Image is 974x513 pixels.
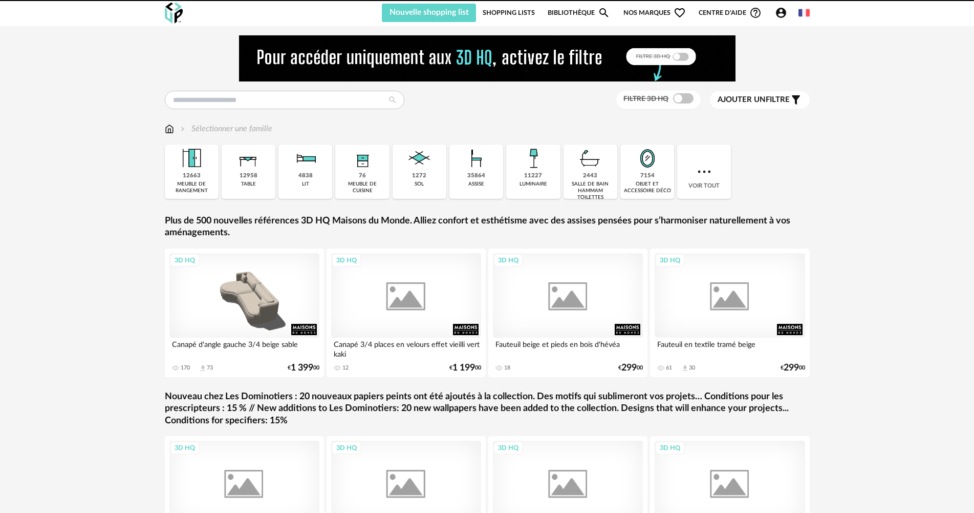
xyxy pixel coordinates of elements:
[790,94,802,106] span: Filter icon
[621,364,637,372] span: 299
[598,7,610,19] span: Magnify icon
[288,364,319,372] div: € 00
[168,181,215,194] div: meuble de rangement
[520,181,547,188] div: luminaire
[183,172,201,180] div: 12663
[302,181,309,188] div: lit
[165,123,174,135] img: svg+xml;base64,PHN2ZyB3aWR0aD0iMTYiIGhlaWdodD0iMTciIHZpZXdCb3g9IjAgMCAxNiAxNyIgZmlsbD0ibm9uZSIgeG...
[178,145,205,172] img: Meuble%20de%20rangement.png
[618,364,643,372] div: € 00
[170,441,200,455] div: 3D HQ
[342,364,349,372] div: 12
[798,7,810,18] img: fr
[170,254,200,267] div: 3D HQ
[488,249,648,377] a: 3D HQ Fauteuil beige et pieds en bois d'hévéa 18 €29900
[524,172,542,180] div: 11227
[520,145,547,172] img: Luminaire.png
[634,145,661,172] img: Miroir.png
[655,441,685,455] div: 3D HQ
[468,181,484,188] div: assise
[291,364,313,372] span: 1 399
[165,391,810,427] a: Nouveau chez Les Dominotiers : 20 nouveaux papiers peints ont été ajoutés à la collection. Des mo...
[640,172,655,180] div: 7154
[389,8,469,16] span: Nouvelle shopping list
[467,172,485,180] div: 35864
[650,249,810,377] a: 3D HQ Fauteuil en textile tramé beige 61 Download icon 30 €29900
[623,4,686,22] span: Nos marques
[165,249,324,377] a: 3D HQ Canapé d'angle gauche 3/4 beige sable 170 Download icon 73 €1 39900
[681,364,689,372] span: Download icon
[234,145,262,172] img: Table.png
[504,364,510,372] div: 18
[718,96,766,104] span: Ajouter un
[292,145,319,172] img: Literie.png
[623,181,671,194] div: objet et accessoire déco
[298,172,313,180] div: 4838
[169,338,320,358] div: Canapé d'angle gauche 3/4 beige sable
[179,123,272,135] div: Sélectionner une famille
[349,145,376,172] img: Rangement.png
[463,145,490,172] img: Assise.png
[567,181,614,201] div: salle de bain hammam toilettes
[548,4,610,22] a: BibliothèqueMagnify icon
[449,364,481,372] div: € 00
[695,162,713,181] img: more.7b13dc1.svg
[493,441,523,455] div: 3D HQ
[775,7,792,19] span: Account Circle icon
[699,7,762,19] span: Centre d'aideHelp Circle Outline icon
[332,441,361,455] div: 3D HQ
[412,172,426,180] div: 1272
[583,172,597,180] div: 2443
[327,249,486,377] a: 3D HQ Canapé 3/4 places en velours effet vieilli vert kaki 12 €1 19900
[623,95,668,102] span: Filtre 3D HQ
[331,338,482,358] div: Canapé 3/4 places en velours effet vieilli vert kaki
[677,145,731,199] div: Voir tout
[239,35,735,81] img: NEW%20NEW%20HQ%20NEW_V1.gif
[781,364,805,372] div: € 00
[483,4,535,22] a: Shopping Lists
[405,145,433,172] img: Sol.png
[181,364,190,372] div: 170
[666,364,672,372] div: 61
[655,338,805,358] div: Fauteuil en textile tramé beige
[493,254,523,267] div: 3D HQ
[338,181,386,194] div: meuble de cuisine
[179,123,187,135] img: svg+xml;base64,PHN2ZyB3aWR0aD0iMTYiIGhlaWdodD0iMTYiIHZpZXdCb3g9IjAgMCAxNiAxNiIgZmlsbD0ibm9uZSIgeG...
[415,181,424,188] div: sol
[493,338,643,358] div: Fauteuil beige et pieds en bois d'hévéa
[452,364,475,372] span: 1 199
[359,172,366,180] div: 76
[710,91,810,109] button: Ajouter unfiltre Filter icon
[775,7,787,19] span: Account Circle icon
[655,254,685,267] div: 3D HQ
[332,254,361,267] div: 3D HQ
[749,7,762,19] span: Help Circle Outline icon
[784,364,799,372] span: 299
[165,3,183,24] img: OXP
[165,215,810,239] a: Plus de 500 nouvelles références 3D HQ Maisons du Monde. Alliez confort et esthétisme avec des as...
[576,145,604,172] img: Salle%20de%20bain.png
[674,7,686,19] span: Heart Outline icon
[207,364,213,372] div: 73
[382,4,477,22] button: Nouvelle shopping list
[240,172,257,180] div: 12958
[199,364,207,372] span: Download icon
[241,181,256,188] div: table
[718,95,790,105] span: filtre
[689,364,695,372] div: 30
